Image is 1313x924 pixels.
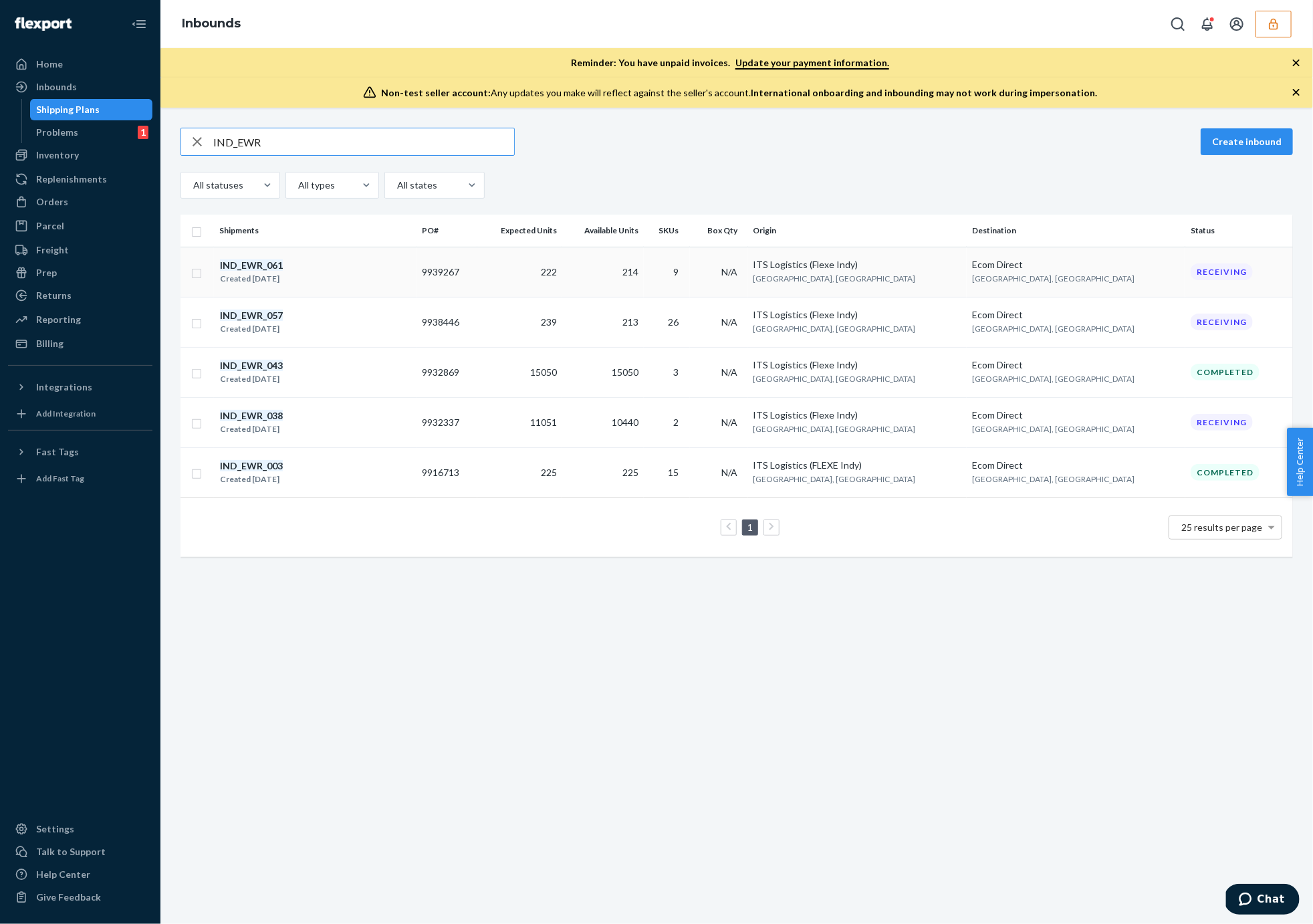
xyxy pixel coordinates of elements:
span: N/A [721,417,737,428]
div: Receiving [1191,314,1253,330]
span: 239 [541,316,557,328]
div: Prep [36,266,57,279]
span: N/A [721,467,737,478]
div: Ecom Direct [972,358,1180,372]
div: Ecom Direct [972,409,1180,422]
span: 26 [669,316,679,328]
em: IND_EWR_061 [220,259,283,271]
a: Problems1 [30,122,153,143]
div: Add Integration [36,408,96,419]
div: Inventory [36,148,79,162]
span: 10440 [612,417,638,428]
em: IND_EWR_043 [220,360,283,371]
td: 9938446 [416,297,477,347]
em: IND_EWR_003 [220,460,283,471]
a: Reporting [8,309,152,330]
input: All statuses [192,179,193,192]
div: Returns [36,289,72,302]
div: Add Fast Tag [36,473,84,484]
span: 222 [541,266,557,277]
span: [GEOGRAPHIC_DATA], [GEOGRAPHIC_DATA] [753,273,916,283]
div: ITS Logistics (Flexe Indy) [753,358,961,372]
span: [GEOGRAPHIC_DATA], [GEOGRAPHIC_DATA] [972,324,1135,334]
a: Add Integration [8,403,152,425]
span: 15 [669,467,679,478]
a: Billing [8,333,152,354]
div: Any updates you make will reflect against the seller's account. [382,86,1098,100]
span: 3 [674,366,679,378]
span: 15050 [530,366,557,378]
div: Ecom Direct [972,459,1180,472]
div: ITS Logistics (Flexe Indy) [753,409,961,422]
span: 225 [622,467,638,478]
span: Non-test seller account: [382,87,491,98]
div: Created [DATE] [220,272,283,285]
div: Talk to Support [36,845,106,858]
input: All types [297,179,298,192]
button: Open notifications [1194,11,1221,37]
th: Destination [967,215,1185,247]
span: N/A [721,316,737,328]
em: IND_EWR_057 [220,310,283,321]
span: [GEOGRAPHIC_DATA], [GEOGRAPHIC_DATA] [753,374,916,384]
a: Freight [8,239,152,261]
a: Parcel [8,215,152,237]
a: Home [8,53,152,75]
div: Orders [36,195,68,209]
div: Home [36,57,63,71]
span: 2 [674,417,679,428]
div: Created [DATE] [220,322,283,336]
div: Problems [37,126,79,139]
div: Created [DATE] [220,473,283,486]
span: Help Center [1287,428,1313,496]
div: Parcel [36,219,64,233]
div: Receiving [1191,414,1253,431]
img: Flexport logo [15,17,72,31]
button: Fast Tags [8,441,152,463]
div: Reporting [36,313,81,326]
div: 1 [138,126,148,139]
span: 25 results per page [1182,522,1263,533]
div: Ecom Direct [972,308,1180,322]
a: Returns [8,285,152,306]
div: Fast Tags [36,445,79,459]
a: Replenishments [8,168,152,190]
div: Give Feedback [36,891,101,904]
span: 11051 [530,417,557,428]
div: Shipping Plans [37,103,100,116]
input: Search inbounds by name, destination, msku... [213,128,514,155]
a: Page 1 is your current page [745,522,755,533]
a: Shipping Plans [30,99,153,120]
a: Help Center [8,864,152,885]
td: 9939267 [416,247,477,297]
div: ITS Logistics (Flexe Indy) [753,308,961,322]
button: Close Navigation [126,11,152,37]
th: SKUs [644,215,689,247]
span: [GEOGRAPHIC_DATA], [GEOGRAPHIC_DATA] [753,424,916,434]
em: IND_EWR_038 [220,410,283,421]
td: 9932869 [416,347,477,397]
button: Give Feedback [8,887,152,908]
span: N/A [721,266,737,277]
div: Receiving [1191,263,1253,280]
div: Completed [1191,464,1260,481]
td: 9932337 [416,397,477,447]
span: [GEOGRAPHIC_DATA], [GEOGRAPHIC_DATA] [753,474,916,484]
span: N/A [721,366,737,378]
button: Open Search Box [1165,11,1191,37]
iframe: Opens a widget where you can chat to one of our agents [1226,884,1300,917]
a: Inbounds [8,76,152,98]
div: Freight [36,243,69,257]
button: Open account menu [1223,11,1250,37]
button: Integrations [8,376,152,398]
div: Help Center [36,868,90,881]
a: Inbounds [182,16,241,31]
span: [GEOGRAPHIC_DATA], [GEOGRAPHIC_DATA] [972,424,1135,434]
th: Available Units [562,215,644,247]
div: Replenishments [36,172,107,186]
td: 9916713 [416,447,477,497]
div: ITS Logistics (Flexe Indy) [753,258,961,271]
th: PO# [416,215,477,247]
th: Shipments [214,215,416,247]
ol: breadcrumbs [171,5,251,43]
